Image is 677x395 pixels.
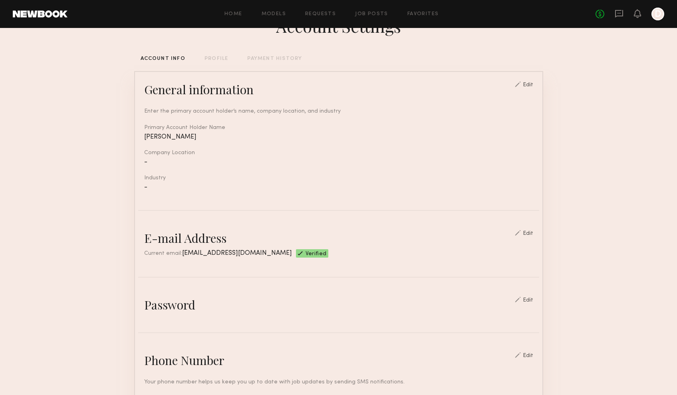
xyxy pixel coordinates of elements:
a: Requests [305,12,336,17]
div: - [144,159,533,166]
div: Edit [523,82,533,88]
div: Current email: [144,249,292,258]
div: Primary Account Holder Name [144,125,533,131]
div: Enter the primary account holder’s name, company location, and industry [144,107,533,115]
a: Home [224,12,242,17]
div: [PERSON_NAME] [144,134,533,141]
span: Verified [306,251,327,258]
div: Phone Number [144,352,224,368]
div: Company Location [144,150,533,156]
div: Industry [144,175,533,181]
div: Password [144,297,195,313]
span: [EMAIL_ADDRESS][DOMAIN_NAME] [182,250,292,256]
div: Edit [523,353,533,359]
div: Edit [523,298,533,303]
div: E-mail Address [144,230,226,246]
div: General information [144,81,254,97]
div: Your phone number helps us keep you up to date with job updates by sending SMS notifications. [144,378,533,386]
a: D [651,8,664,20]
div: PROFILE [204,56,228,62]
div: PAYMENT HISTORY [247,56,302,62]
a: Models [262,12,286,17]
div: Edit [523,231,533,236]
a: Favorites [407,12,439,17]
div: ACCOUNT INFO [141,56,185,62]
div: - [144,184,533,191]
a: Job Posts [355,12,388,17]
